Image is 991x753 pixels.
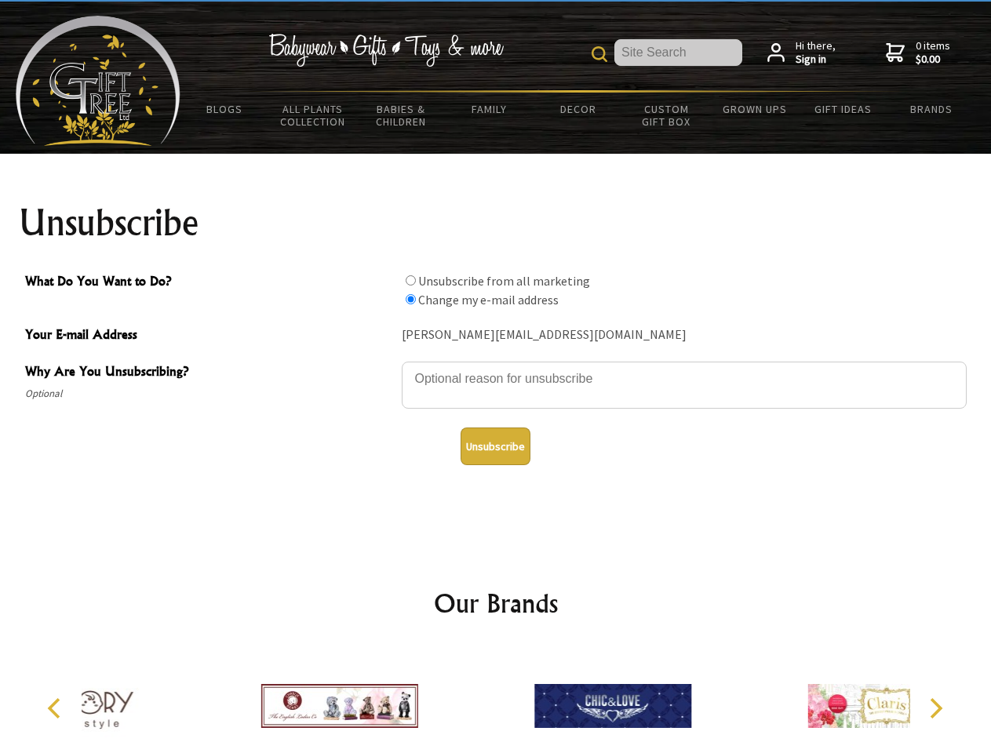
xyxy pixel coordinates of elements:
[886,39,950,67] a: 0 items$0.00
[799,93,887,125] a: Gift Ideas
[418,273,590,289] label: Unsubscribe from all marketing
[796,53,836,67] strong: Sign in
[25,384,394,403] span: Optional
[25,271,394,294] span: What Do You Want to Do?
[622,93,711,138] a: Custom Gift Box
[25,362,394,384] span: Why Are You Unsubscribing?
[592,46,607,62] img: product search
[16,16,180,146] img: Babyware - Gifts - Toys and more...
[534,93,622,125] a: Decor
[39,691,74,726] button: Previous
[446,93,534,125] a: Family
[31,584,960,622] h2: Our Brands
[916,53,950,67] strong: $0.00
[406,294,416,304] input: What Do You Want to Do?
[461,427,530,465] button: Unsubscribe
[710,93,799,125] a: Grown Ups
[19,204,973,242] h1: Unsubscribe
[180,93,269,125] a: BLOGS
[418,292,559,307] label: Change my e-mail address
[268,34,504,67] img: Babywear - Gifts - Toys & more
[614,39,742,66] input: Site Search
[767,39,836,67] a: Hi there,Sign in
[916,38,950,67] span: 0 items
[402,362,967,409] textarea: Why Are You Unsubscribing?
[402,323,967,347] div: [PERSON_NAME][EMAIL_ADDRESS][DOMAIN_NAME]
[406,275,416,286] input: What Do You Want to Do?
[357,93,446,138] a: Babies & Children
[918,691,953,726] button: Next
[25,325,394,347] span: Your E-mail Address
[796,39,836,67] span: Hi there,
[269,93,358,138] a: All Plants Collection
[887,93,976,125] a: Brands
